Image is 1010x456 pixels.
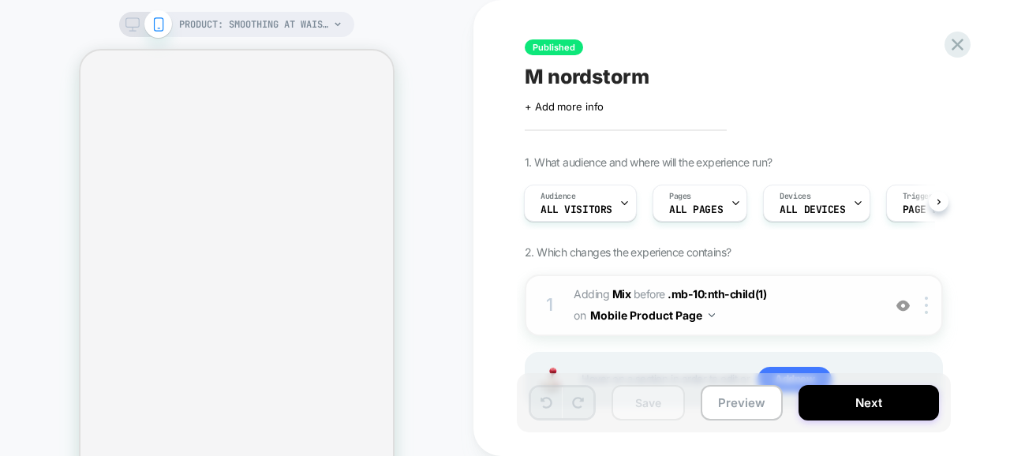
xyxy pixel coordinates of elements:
b: Mix [612,287,631,301]
span: 2. Which changes the experience contains? [525,245,731,259]
span: ALL DEVICES [780,204,845,215]
span: BEFORE [634,287,665,301]
span: Audience [541,191,576,202]
span: PRODUCT: Smoothing At Waist Brief [sand] [179,12,329,37]
span: Hover on a section in order to edit or [582,367,933,392]
img: down arrow [709,313,715,317]
span: All Visitors [541,204,612,215]
img: crossed eye [896,299,910,312]
span: Adding [574,287,630,301]
button: Mobile Product Page [590,304,715,327]
button: Save [612,385,685,420]
span: 1. What audience and where will the experience run? [525,155,772,169]
span: .mb-10:nth-child(1) [668,287,766,301]
span: Trigger [903,191,933,202]
span: Add new [757,367,832,392]
span: Pages [669,191,691,202]
div: 1 [542,290,558,321]
span: Published [525,39,583,55]
span: M nordstorm [525,65,649,88]
button: Next [799,385,939,420]
img: close [925,297,928,314]
span: Page Load [903,204,956,215]
img: Joystick [534,368,566,392]
span: Devices [780,191,810,202]
span: + Add more info [525,100,604,113]
span: ALL PAGES [669,204,723,215]
button: Preview [701,385,783,420]
span: on [574,305,585,325]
